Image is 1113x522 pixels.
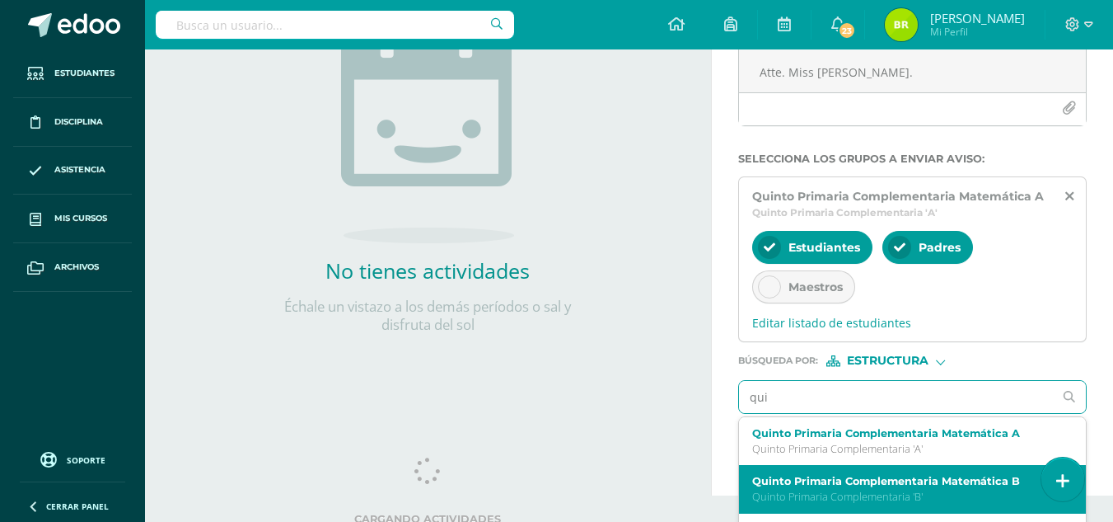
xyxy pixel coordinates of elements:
[54,67,115,80] span: Estudiantes
[13,49,132,98] a: Estudiantes
[739,10,1086,92] textarea: Queridos Padres de Familia. Se les invita a participar en la Olimpiada de Matemática Matific a ni...
[826,355,950,367] div: [object Object]
[263,256,592,285] h2: No tienes actividades
[156,11,514,39] input: Busca un usuario...
[752,189,1044,204] span: Quinto Primaria Complementaria Matemática A
[738,356,818,365] span: Búsqueda por :
[930,25,1025,39] span: Mi Perfil
[788,280,843,294] span: Maestros
[885,8,918,41] img: 31b9b394d06e39e7186534e32953773e.png
[752,427,1060,440] label: Quinto Primaria Complementaria Matemática A
[752,475,1060,487] label: Quinto Primaria Complementaria Matemática B
[919,240,961,255] span: Padres
[20,448,125,470] a: Soporte
[263,298,592,334] p: Échale un vistazo a los demás períodos o sal y disfruta del sol
[54,212,107,225] span: Mis cursos
[67,454,105,466] span: Soporte
[13,243,132,292] a: Archivos
[46,501,109,512] span: Cerrar panel
[752,315,1073,331] span: Editar listado de estudiantes
[847,356,928,365] span: Estructura
[13,195,132,243] a: Mis cursos
[54,115,103,129] span: Disciplina
[930,10,1025,26] span: [PERSON_NAME]
[13,98,132,147] a: Disciplina
[738,153,1087,165] label: Selecciona los grupos a enviar aviso :
[13,147,132,195] a: Asistencia
[54,261,99,274] span: Archivos
[752,442,1060,456] p: Quinto Primaria Complementaria 'A'
[739,381,1054,413] input: Ej. Primero primaria
[341,11,514,243] img: no_activities.png
[54,163,105,176] span: Asistencia
[752,490,1060,504] p: Quinto Primaria Complementaria 'B'
[788,240,860,255] span: Estudiantes
[752,206,938,219] span: Quinto Primaria Complementaria 'A'
[838,21,856,40] span: 23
